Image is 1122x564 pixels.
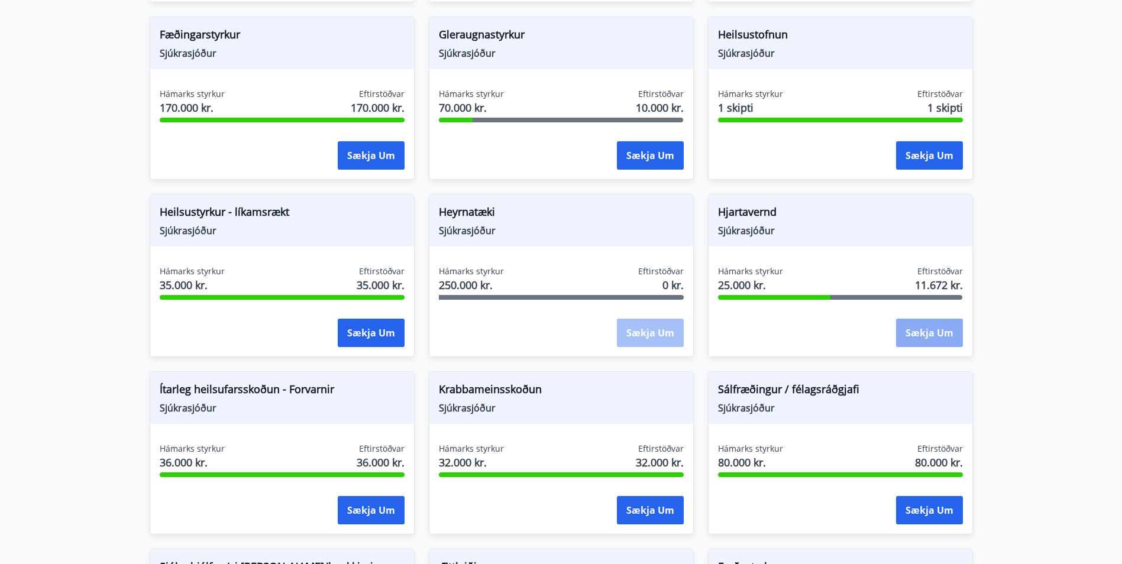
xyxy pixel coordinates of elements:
span: Sjúkrasjóður [160,224,405,237]
span: Eftirstöðvar [917,265,963,277]
span: Sjúkrasjóður [718,401,963,414]
span: 70.000 kr. [439,100,504,115]
span: Sjúkrasjóður [439,47,684,60]
span: Hámarks styrkur [718,88,783,100]
span: Hámarks styrkur [439,88,504,100]
span: Hámarks styrkur [160,443,225,455]
span: Eftirstöðvar [917,443,963,455]
span: Eftirstöðvar [917,88,963,100]
span: Hjartavernd [718,204,963,224]
span: Sjúkrasjóður [439,401,684,414]
span: Hámarks styrkur [718,265,783,277]
button: Sækja um [338,141,405,170]
span: Sjúkrasjóður [718,224,963,237]
span: 11.672 kr. [915,277,963,293]
span: Sálfræðingur / félagsráðgjafi [718,381,963,401]
button: Sækja um [896,141,963,170]
span: Eftirstöðvar [638,443,684,455]
span: Sjúkrasjóður [439,224,684,237]
span: Sjúkrasjóður [160,47,405,60]
span: Heilsustofnun [718,27,963,47]
span: 32.000 kr. [636,455,684,470]
span: 36.000 kr. [160,455,225,470]
span: Hámarks styrkur [439,443,504,455]
span: 35.000 kr. [357,277,405,293]
span: Ítarleg heilsufarsskoðun - Forvarnir [160,381,405,401]
button: Sækja um [617,141,684,170]
span: Gleraugnastyrkur [439,27,684,47]
span: Sjúkrasjóður [718,47,963,60]
span: Eftirstöðvar [359,265,405,277]
span: 250.000 kr. [439,277,504,293]
span: 170.000 kr. [351,100,405,115]
span: 80.000 kr. [718,455,783,470]
span: Heyrnatæki [439,204,684,224]
span: 170.000 kr. [160,100,225,115]
button: Sækja um [617,496,684,524]
span: 32.000 kr. [439,455,504,470]
span: Eftirstöðvar [638,88,684,100]
span: Eftirstöðvar [359,88,405,100]
span: 80.000 kr. [915,455,963,470]
button: Sækja um [338,496,405,524]
button: Sækja um [896,496,963,524]
span: Eftirstöðvar [638,265,684,277]
button: Sækja um [338,319,405,347]
span: 1 skipti [927,100,963,115]
span: Sjúkrasjóður [160,401,405,414]
span: 25.000 kr. [718,277,783,293]
span: 35.000 kr. [160,277,225,293]
button: Sækja um [896,319,963,347]
span: Heilsustyrkur - líkamsrækt [160,204,405,224]
span: Fæðingarstyrkur [160,27,405,47]
span: 0 kr. [662,277,684,293]
span: Hámarks styrkur [160,88,225,100]
span: Hámarks styrkur [718,443,783,455]
span: Hámarks styrkur [160,265,225,277]
span: Krabbameinsskoðun [439,381,684,401]
span: Eftirstöðvar [359,443,405,455]
span: 36.000 kr. [357,455,405,470]
span: Hámarks styrkur [439,265,504,277]
span: 10.000 kr. [636,100,684,115]
span: 1 skipti [718,100,783,115]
